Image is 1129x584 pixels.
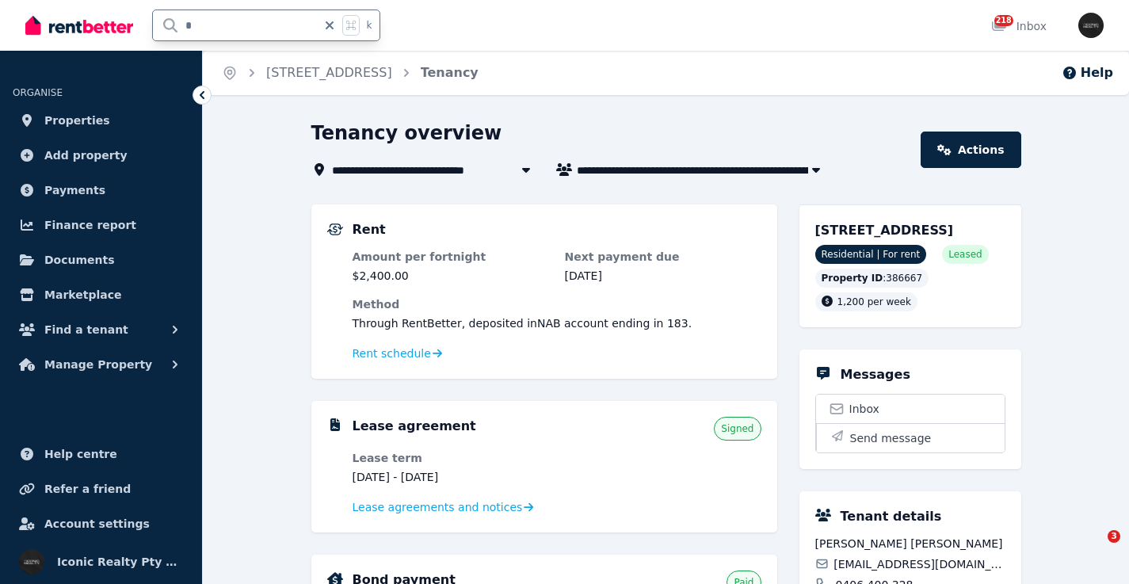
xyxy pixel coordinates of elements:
span: Finance report [44,216,136,235]
span: Manage Property [44,355,152,374]
span: Inbox [849,401,879,417]
a: Payments [13,174,189,206]
h5: Messages [841,365,910,384]
span: ORGANISE [13,87,63,98]
dd: $2,400.00 [353,268,549,284]
a: Inbox [816,395,1005,423]
a: Rent schedule [353,345,443,361]
span: Marketplace [44,285,121,304]
span: Account settings [44,514,150,533]
dd: [DATE] [565,268,761,284]
a: [STREET_ADDRESS] [266,65,392,80]
span: Residential | For rent [815,245,927,264]
span: Iconic Realty Pty Ltd [57,552,183,571]
img: Iconic Realty Pty Ltd [19,549,44,574]
span: Documents [44,250,115,269]
h5: Lease agreement [353,417,476,436]
a: Marketplace [13,279,189,311]
a: Account settings [13,508,189,540]
span: Lease agreements and notices [353,499,523,515]
dt: Amount per fortnight [353,249,549,265]
div: Inbox [991,18,1047,34]
span: 218 [994,15,1013,26]
span: 3 [1108,530,1120,543]
span: Add property [44,146,128,165]
div: : 386667 [815,269,929,288]
a: Add property [13,139,189,171]
button: Send message [816,423,1005,452]
h5: Tenant details [841,507,942,526]
dt: Lease term [353,450,549,466]
a: Tenancy [421,65,479,80]
a: Documents [13,244,189,276]
span: Payments [44,181,105,200]
span: Help centre [44,445,117,464]
span: Through RentBetter , deposited in NAB account ending in 183 . [353,317,692,330]
a: Properties [13,105,189,136]
img: RentBetter [25,13,133,37]
span: Signed [721,422,753,435]
dd: [DATE] - [DATE] [353,469,549,485]
span: Send message [850,430,932,446]
dt: Method [353,296,761,312]
a: Lease agreements and notices [353,499,534,515]
span: 1,200 per week [837,296,911,307]
nav: Breadcrumb [203,51,498,95]
span: Leased [948,248,982,261]
h1: Tenancy overview [311,120,502,146]
span: Find a tenant [44,320,128,339]
h5: Rent [353,220,386,239]
span: Properties [44,111,110,130]
span: [EMAIL_ADDRESS][DOMAIN_NAME] [833,556,1005,572]
span: [STREET_ADDRESS] [815,223,954,238]
button: Find a tenant [13,314,189,345]
dt: Next payment due [565,249,761,265]
button: Manage Property [13,349,189,380]
span: k [366,19,372,32]
a: Refer a friend [13,473,189,505]
iframe: Intercom live chat [1075,530,1113,568]
span: [PERSON_NAME] [PERSON_NAME] [815,536,1005,552]
img: Rental Payments [327,223,343,235]
button: Help [1062,63,1113,82]
a: Actions [921,132,1020,168]
span: Refer a friend [44,479,131,498]
img: Iconic Realty Pty Ltd [1078,13,1104,38]
span: Rent schedule [353,345,431,361]
a: Help centre [13,438,189,470]
a: Finance report [13,209,189,241]
span: Property ID [822,272,883,284]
